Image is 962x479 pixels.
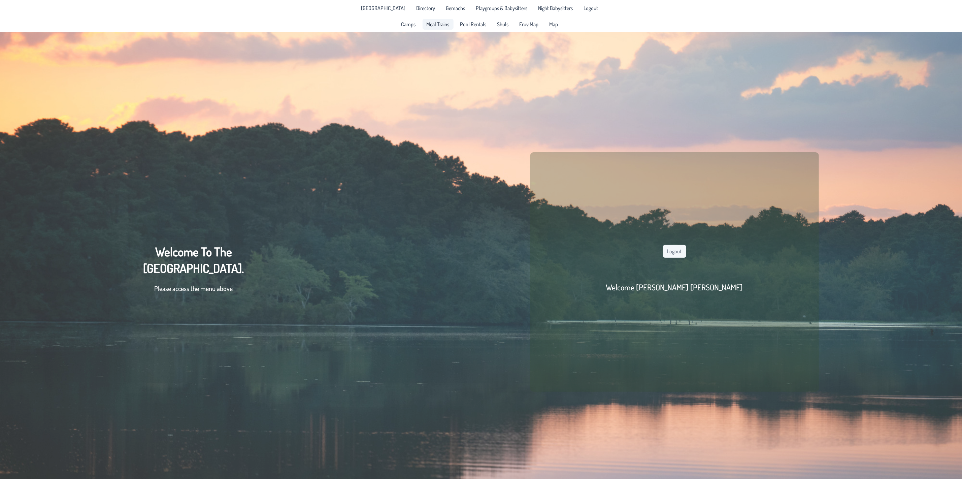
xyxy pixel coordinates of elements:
a: Eruv Map [516,19,543,30]
span: Gemachs [446,5,465,11]
a: Playgroups & Babysitters [472,3,532,13]
span: Playgroups & Babysitters [476,5,528,11]
span: Meal Trains [427,22,450,27]
span: Shuls [497,22,509,27]
a: Pool Rentals [456,19,491,30]
a: [GEOGRAPHIC_DATA] [357,3,410,13]
li: Pine Lake Park [357,3,410,13]
a: Map [545,19,562,30]
a: Meal Trains [423,19,454,30]
a: Gemachs [442,3,469,13]
h2: Welcome [PERSON_NAME] [PERSON_NAME] [606,282,743,292]
a: Shuls [493,19,513,30]
span: Pool Rentals [460,22,487,27]
div: Welcome To The [GEOGRAPHIC_DATA]. [143,244,244,300]
span: Map [550,22,558,27]
a: Directory [412,3,439,13]
span: Camps [401,22,416,27]
span: Directory [417,5,435,11]
a: Night Babysitters [534,3,577,13]
span: Logout [584,5,598,11]
a: Camps [397,19,420,30]
p: Please access the menu above [143,283,244,293]
span: Eruv Map [520,22,539,27]
span: [GEOGRAPHIC_DATA] [361,5,406,11]
button: Logout [663,245,686,258]
li: Logout [580,3,602,13]
span: Night Babysitters [538,5,573,11]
